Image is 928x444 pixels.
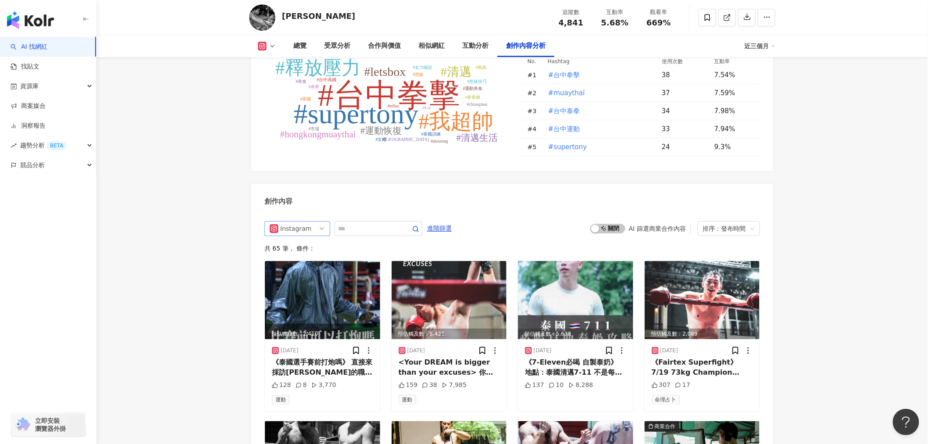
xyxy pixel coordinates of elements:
span: 進階篩選 [427,222,452,236]
div: # 5 [528,142,541,152]
th: Hashtag [541,57,655,66]
div: 128 [272,381,291,390]
div: 商業合作 [655,422,676,431]
div: 共 65 筆 ， 條件： [264,245,760,252]
div: 預估觸及數：5,638 [518,329,633,340]
span: 競品分析 [20,155,45,175]
div: 7.59% [714,88,751,98]
span: rise [11,143,17,149]
a: 洞察報告 [11,122,46,130]
tspan: #chiangmai [467,102,488,107]
td: 7.59% [707,84,760,102]
div: 受眾分析 [324,41,350,51]
tspan: #運動美食 [463,86,483,91]
div: 137 [525,381,544,390]
div: # 4 [528,124,541,134]
tspan: #運動恢復 [360,125,402,136]
div: 排序：發布時間 [703,222,747,236]
div: 預估觸及數：2,410 [265,329,380,340]
span: 立即安裝 瀏覽器外掛 [35,417,66,433]
button: #台中拳擊 [548,66,581,84]
tspan: #市場 [309,126,320,131]
div: [DATE] [281,347,299,354]
tspan: #泰國 [300,97,311,101]
button: #supertony [548,138,587,156]
div: 《Fairtex Superfight》 7/19 73kg Champion Another bucket list ✅ 感想就以下幾句話，看不懂可以問我 - 攻其無備，出奇不意 - 上兵伐謀... [652,358,753,377]
div: 38 [422,381,437,390]
div: post-image預估觸及數：5,421 [392,261,507,339]
tspan: #[GEOGRAPHIC_DATA] [382,137,429,142]
div: 7.98% [714,106,751,116]
tspan: #女力崛起 [413,65,433,70]
tspan: #shooting [431,139,448,143]
tspan: #我超帥 [418,109,494,133]
button: #台中泰拳 [548,102,581,120]
tspan: #泰拳褲 [465,95,481,100]
div: 互動分析 [462,41,489,51]
div: 7,985 [442,381,467,390]
tspan: #泰國訓練 [421,132,441,136]
div: 8,288 [568,381,593,390]
tspan: #supertony [294,98,418,129]
div: 預估觸及數：5,421 [392,329,507,340]
div: # 3 [528,106,541,116]
tspan: #清邁 [441,65,471,79]
img: chrome extension [14,418,31,432]
div: 互動率 [598,8,632,17]
div: post-image預估觸及數：5,638 [518,261,633,339]
div: [DATE] [534,347,552,354]
td: 7.54% [707,66,760,84]
div: 38 [662,70,707,80]
tspan: #台中拳擊 [318,78,460,113]
tspan: #台中高鐵 [317,77,337,82]
div: 相似網紅 [418,41,445,51]
div: # 1 [528,70,541,80]
tspan: #把妹 [413,72,424,77]
span: 5.68% [601,18,628,27]
div: post-image預估觸及數：2,410 [265,261,380,339]
div: 159 [399,381,418,390]
img: post-image [392,261,507,339]
span: 命理占卜 [652,395,680,405]
div: 10 [549,381,564,390]
span: 4,841 [559,18,584,27]
div: 總覽 [293,41,307,51]
div: post-image預估觸及數：2,089 [645,261,760,339]
tspan: #letsbox [364,65,406,79]
div: BETA [46,141,67,150]
div: <Your DREAM is bigger than your excuses> 你真想要做一件事情 全宇宙都會幫你 少給自己一堆藉口 現在馬上開始 我們都是平凡人 都得接受殘酷考驗 Super... [399,358,500,377]
a: 商案媒合 [11,102,46,111]
button: #muaythaï [548,84,585,102]
tspan: #泰拳 [309,84,320,89]
button: #台中運動 [548,120,581,138]
tspan: #hongkongmuaythai [280,129,356,140]
div: 觀看率 [642,8,675,17]
div: [DATE] [660,347,678,354]
div: 預估觸及數：2,089 [645,329,760,340]
div: 合作與價值 [368,41,401,51]
th: No. [519,57,541,66]
tspan: #釋放壓力 [275,57,360,78]
tspan: #把妹技巧 [468,79,487,84]
span: #muaythaï [548,88,585,98]
div: [PERSON_NAME] [282,11,355,21]
div: 《泰國選手賽前打炮嗎》 直接來採訪[PERSON_NAME]的職業泰拳選手 才25歲就有兩百場以上的職業經驗 我們問問看對他來說泰拳最重要的是什麼 並且比賽前可以打炮嗎？ #台中拳擊 #muay... [272,358,373,377]
span: #台中拳擊 [548,70,580,80]
a: searchAI 找網紅 [11,43,47,51]
div: AI 篩選商業合作內容 [629,225,686,232]
td: #台中運動 [541,120,655,138]
div: 8 [296,381,307,390]
tspan: #美食 [296,79,307,84]
span: 趨勢分析 [20,136,67,155]
div: Instagram [280,222,309,236]
span: 資源庫 [20,76,39,96]
span: 669% [646,18,671,27]
div: 307 [652,381,671,390]
img: post-image [645,261,760,339]
a: 找貼文 [11,62,39,71]
img: post-image [265,261,380,339]
tspan: #Let [423,105,431,110]
div: 近三個月 [745,39,775,53]
div: 創作內容 [264,197,293,206]
div: 7.94% [714,124,751,134]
